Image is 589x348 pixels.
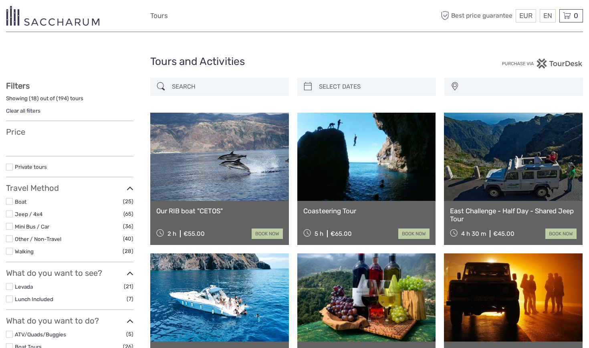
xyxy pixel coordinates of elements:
[156,207,283,215] a: Our RIB boat "CETOS"
[6,107,40,114] a: Clear all filters
[15,248,34,255] a: Walking
[15,164,47,170] a: Private tours
[398,229,430,239] a: book now
[15,211,42,217] a: Jeep / 4x4
[439,9,514,22] span: Best price guarantee
[573,12,579,20] span: 0
[493,230,514,237] div: €45.00
[127,294,133,303] span: (7)
[6,6,99,26] img: 3281-7c2c6769-d4eb-44b0-bed6-48b5ed3f104e_logo_small.png
[6,316,133,326] h3: What do you want to do?
[6,81,30,91] strong: Filters
[123,247,133,256] span: (28)
[6,268,133,278] h3: What do you want to see?
[461,230,486,237] span: 4 h 30 m
[316,80,432,94] input: SELECT DATES
[15,223,49,230] a: Mini Bus / Car
[6,95,133,107] div: Showing ( ) out of ( ) tours
[303,207,430,215] a: Coasteering Tour
[123,209,133,219] span: (65)
[15,331,66,338] a: ATV/Quads/Buggies
[331,230,352,237] div: €65.00
[150,55,439,68] h1: Tours and Activities
[519,12,533,20] span: EUR
[252,229,283,239] a: book now
[15,198,26,205] a: Boat
[15,283,33,290] a: Levada
[545,229,577,239] a: book now
[315,230,323,237] span: 5 h
[123,197,133,206] span: (25)
[126,330,133,339] span: (5)
[150,10,168,22] a: Tours
[502,59,583,69] img: PurchaseViaTourDesk.png
[167,230,176,237] span: 2 h
[540,9,556,22] div: EN
[123,234,133,243] span: (40)
[31,95,37,102] label: 18
[58,95,67,102] label: 194
[124,282,133,291] span: (21)
[6,183,133,193] h3: Travel Method
[123,222,133,231] span: (36)
[6,127,133,137] h3: Price
[15,236,61,242] a: Other / Non-Travel
[184,230,205,237] div: €55.00
[15,296,53,302] a: Lunch Included
[169,80,285,94] input: SEARCH
[450,207,577,223] a: East Challenge - Half Day - Shared Jeep Tour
